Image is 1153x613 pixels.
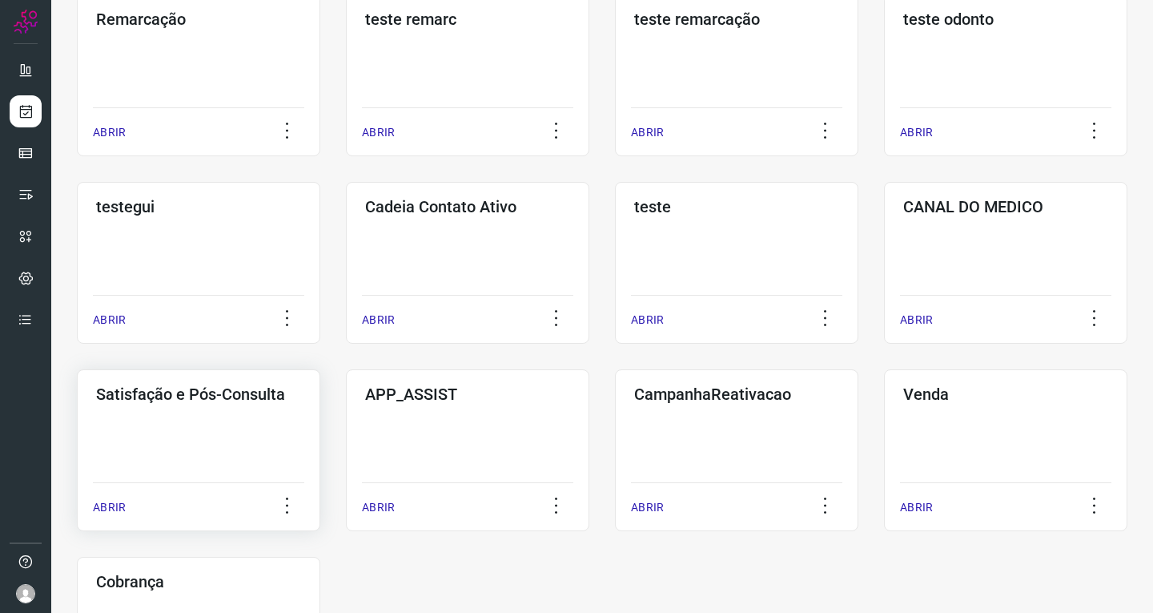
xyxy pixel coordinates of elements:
[634,10,839,29] h3: teste remarcação
[631,312,664,329] p: ABRIR
[14,10,38,34] img: Logo
[96,197,301,216] h3: testegui
[16,584,35,603] img: avatar-user-boy.jpg
[96,572,301,591] h3: Cobrança
[93,312,126,329] p: ABRIR
[900,124,933,141] p: ABRIR
[365,385,570,404] h3: APP_ASSIST
[631,499,664,516] p: ABRIR
[365,197,570,216] h3: Cadeia Contato Ativo
[93,124,126,141] p: ABRIR
[903,10,1108,29] h3: teste odonto
[634,385,839,404] h3: CampanhaReativacao
[362,499,395,516] p: ABRIR
[900,499,933,516] p: ABRIR
[96,10,301,29] h3: Remarcação
[634,197,839,216] h3: teste
[903,197,1108,216] h3: CANAL DO MEDICO
[362,312,395,329] p: ABRIR
[96,385,301,404] h3: Satisfação e Pós-Consulta
[903,385,1108,404] h3: Venda
[900,312,933,329] p: ABRIR
[631,124,664,141] p: ABRIR
[93,499,126,516] p: ABRIR
[365,10,570,29] h3: teste remarc
[362,124,395,141] p: ABRIR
